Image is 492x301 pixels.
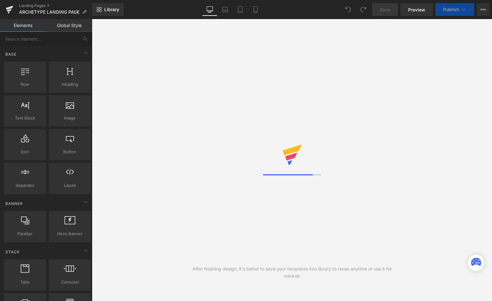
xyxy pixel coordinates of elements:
span: Library [104,7,119,12]
span: Tabs [6,279,44,285]
a: Preview [400,3,433,16]
a: Mobile [248,3,263,16]
span: Banner [5,201,24,207]
button: Publish [435,3,474,16]
span: Stack [5,249,20,255]
span: Icon [6,148,44,155]
a: Landing Pages [19,3,92,8]
span: Separator [6,182,44,189]
span: Button [51,148,89,155]
a: New Library [92,3,124,16]
span: Heading [51,81,89,88]
a: Tablet [233,3,248,16]
span: Hero Banner [51,230,89,237]
span: Publish [443,7,459,12]
span: Base [5,51,17,57]
span: Liquid [51,182,89,189]
span: Text Block [6,115,44,121]
a: Desktop [202,3,217,16]
span: Preview [408,6,425,13]
button: Redo [357,3,370,16]
span: Save [380,6,390,13]
a: Laptop [217,3,233,16]
span: ARCHETYPE LANDING PAGE [19,10,79,15]
a: Global Style [46,19,92,32]
span: Parallax [6,230,44,237]
span: Image [51,115,89,121]
div: After finishing design, it's better to save your templates into library to reuse anytime or use i... [192,265,392,279]
span: Carousel [51,279,89,285]
span: Row [6,81,44,88]
button: More [477,3,489,16]
button: Undo [342,3,354,16]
